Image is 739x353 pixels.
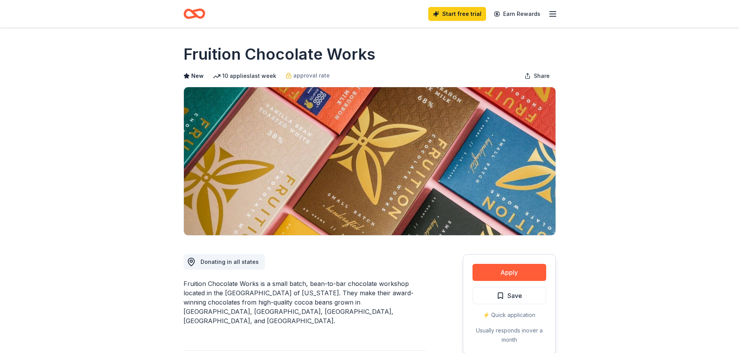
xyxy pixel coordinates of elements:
[472,287,546,304] button: Save
[518,68,556,84] button: Share
[213,71,276,81] div: 10 applies last week
[534,71,550,81] span: Share
[428,7,486,21] a: Start free trial
[293,71,330,80] span: approval rate
[183,43,376,65] h1: Fruition Chocolate Works
[191,71,204,81] span: New
[184,87,556,235] img: Image for Fruition Chocolate Works
[472,326,546,344] div: Usually responds in over a month
[201,258,259,265] span: Donating in all states
[183,279,426,325] div: Fruition Chocolate Works is a small batch, bean-to-bar chocolate workshop located in the [GEOGRAP...
[183,5,205,23] a: Home
[286,71,330,80] a: approval rate
[489,7,545,21] a: Earn Rewards
[472,264,546,281] button: Apply
[472,310,546,320] div: ⚡️ Quick application
[507,291,522,301] span: Save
